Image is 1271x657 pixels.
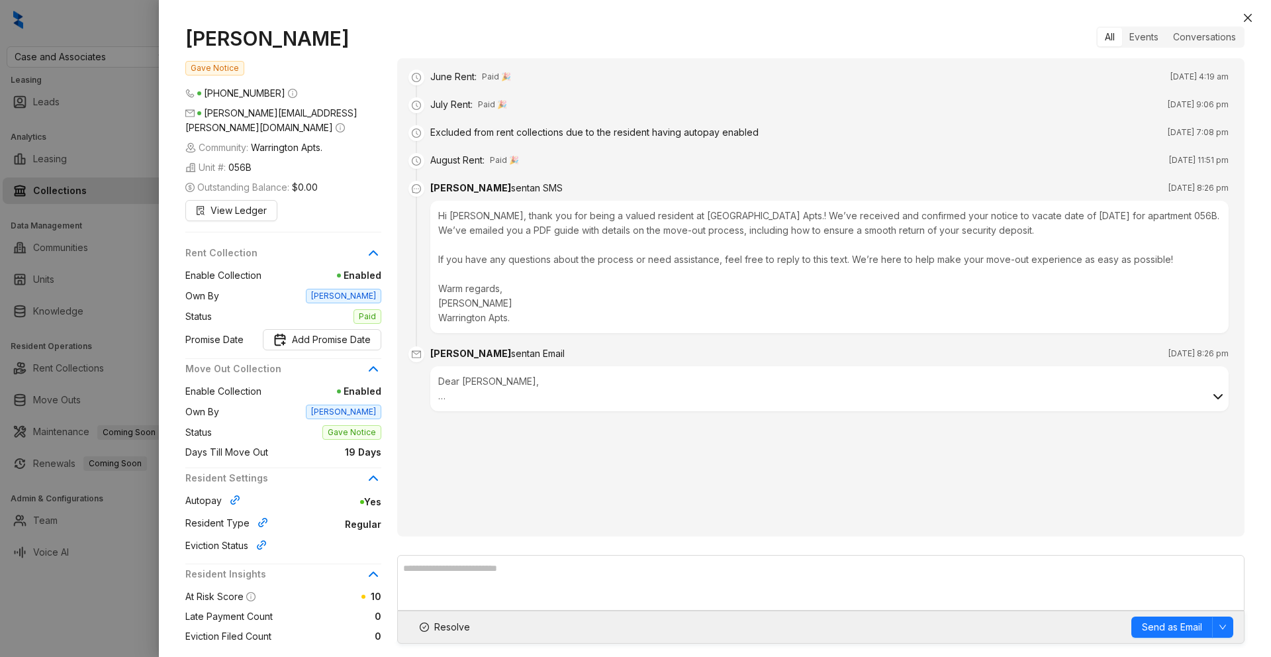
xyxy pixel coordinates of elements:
span: Outstanding Balance: [185,180,318,195]
div: [PERSON_NAME] [430,346,565,361]
span: [PERSON_NAME] [306,405,381,419]
div: [PERSON_NAME] [430,181,563,195]
span: clock-circle [408,125,424,141]
span: Community: [185,140,322,155]
span: info-circle [288,89,297,98]
span: down [1219,623,1227,631]
span: At Risk Score [185,591,244,602]
span: sent an SMS [511,182,563,193]
span: [DATE] 7:08 pm [1168,126,1229,139]
h1: [PERSON_NAME] [185,26,381,50]
div: Events [1122,28,1166,46]
span: [DATE] 9:06 pm [1168,98,1229,111]
span: Paid [353,309,381,324]
span: Enabled [261,268,381,283]
span: Resident Insights [185,567,365,581]
span: 19 Days [268,445,381,460]
span: Paid 🎉 [490,154,519,167]
span: Status [185,425,212,440]
span: check-circle [420,623,429,632]
span: Warrington Apts. [251,140,322,155]
span: clock-circle [408,70,424,85]
span: Yes [246,495,381,509]
span: mail [185,109,195,118]
span: 0 [271,629,381,644]
span: Eviction Filed Count [185,629,271,644]
span: Enable Collection [185,268,261,283]
img: building-icon [185,142,196,153]
span: info-circle [336,123,345,132]
span: Enable Collection [185,384,261,399]
span: 056B [228,160,252,175]
span: 10 [371,591,381,602]
span: [DATE] 8:26 pm [1168,347,1229,360]
button: Resolve [408,617,481,638]
span: [PHONE_NUMBER] [204,87,285,99]
div: Excluded from rent collections due to the resident having autopay enabled [430,125,759,140]
div: Resident Type [185,516,273,533]
button: Send as Email [1131,617,1213,638]
span: Resident Settings [185,471,365,485]
img: Promise Date [273,333,287,346]
div: Dear [PERSON_NAME], Thank you for being a part of our Warrington Apts. community! As we’ve receiv... [438,374,1221,403]
div: Move Out Collection [185,362,381,384]
div: Rent Collection [185,246,381,268]
span: Own By [185,405,219,419]
span: Regular [273,517,381,532]
span: Send as Email [1142,620,1202,634]
span: dollar [185,183,195,192]
span: Move Out Collection [185,362,365,376]
div: segmented control [1096,26,1245,48]
span: Gave Notice [322,425,381,440]
span: info-circle [246,592,256,601]
div: Resident Settings [185,471,381,493]
button: Close [1240,10,1256,26]
span: Late Payment Count [185,609,273,624]
span: Rent Collection [185,246,365,260]
span: View Ledger [211,203,267,218]
span: Resolve [434,620,470,634]
span: message [408,181,424,197]
span: file-search [196,206,205,215]
div: July Rent : [430,97,473,112]
span: Status [185,309,212,324]
span: clock-circle [408,153,424,169]
span: Own By [185,289,219,303]
span: [DATE] 8:26 pm [1168,181,1229,195]
div: Eviction Status [185,538,272,556]
span: Promise Date [185,332,244,347]
span: [PERSON_NAME] [306,289,381,303]
span: Paid 🎉 [482,70,511,83]
div: August Rent : [430,153,485,168]
button: Promise DateAdd Promise Date [263,329,381,350]
span: $0.00 [292,180,318,195]
span: Enabled [261,384,381,399]
span: phone [185,89,195,98]
div: Hi [PERSON_NAME], thank you for being a valued resident at [GEOGRAPHIC_DATA] Apts.! We’ve receive... [430,201,1229,333]
img: building-icon [185,162,196,173]
span: Paid 🎉 [478,98,507,111]
span: Gave Notice [185,61,244,76]
span: [DATE] 4:19 am [1170,70,1229,83]
div: Autopay [185,493,246,511]
span: clock-circle [408,97,424,113]
span: sent an Email [511,348,565,359]
span: Add Promise Date [292,332,371,347]
div: June Rent : [430,70,477,84]
span: [PERSON_NAME][EMAIL_ADDRESS][PERSON_NAME][DOMAIN_NAME] [185,107,357,133]
span: Days Till Move Out [185,445,268,460]
div: Conversations [1166,28,1243,46]
span: close [1243,13,1253,23]
span: Unit #: [185,160,252,175]
span: [DATE] 11:51 pm [1169,154,1229,167]
span: mail [408,346,424,362]
div: Resident Insights [185,567,381,589]
button: View Ledger [185,200,277,221]
div: All [1098,28,1122,46]
span: 0 [273,609,381,624]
